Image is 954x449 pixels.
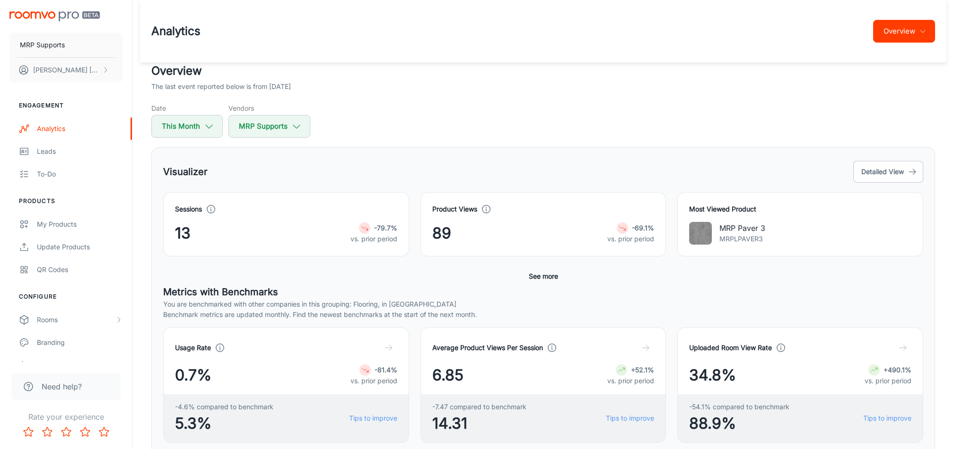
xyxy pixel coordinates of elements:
h4: Most Viewed Product [689,204,911,214]
span: -7.47 compared to benchmark [432,402,526,412]
div: To-do [37,169,123,179]
p: vs. prior period [350,234,397,244]
button: Rate 5 star [95,423,114,441]
strong: -81.4% [375,366,397,374]
p: You are benchmarked with other companies in this grouping: Flooring, in [GEOGRAPHIC_DATA] [163,299,923,309]
button: MRP Supports [228,115,310,138]
strong: -79.7% [374,224,397,232]
h4: Sessions [175,204,202,214]
h5: Visualizer [163,165,208,179]
button: [PERSON_NAME] [PERSON_NAME] [9,58,123,82]
button: Rate 2 star [38,423,57,441]
span: 0.7% [175,364,211,387]
div: Analytics [37,123,123,134]
h4: Uploaded Room View Rate [689,343,772,353]
span: 88.9% [689,412,789,435]
button: Rate 1 star [19,423,38,441]
a: Tips to improve [349,413,397,423]
a: Tips to improve [606,413,654,423]
h5: Date [151,103,223,113]
div: Leads [37,146,123,157]
p: vs. prior period [607,376,654,386]
h1: Analytics [151,23,201,40]
button: This Month [151,115,223,138]
p: MRPLPAVER3 [719,234,765,244]
span: 89 [432,222,451,245]
h4: Usage Rate [175,343,211,353]
span: 5.3% [175,412,273,435]
p: vs. prior period [350,376,397,386]
h4: Product Views [432,204,477,214]
span: Need help? [42,381,82,392]
p: vs. prior period [865,376,911,386]
p: The last event reported below is from [DATE] [151,81,291,92]
h5: Metrics with Benchmarks [163,285,923,299]
div: Update Products [37,242,123,252]
span: 13 [175,222,191,245]
span: 14.31 [432,412,526,435]
h4: Average Product Views Per Session [432,343,543,353]
h2: Overview [151,62,935,79]
img: Roomvo PRO Beta [9,11,100,21]
div: QR Codes [37,264,123,275]
button: Detailed View [853,161,923,183]
p: Rate your experience [8,411,124,423]
strong: +490.1% [884,366,911,374]
button: Overview [873,20,935,43]
p: vs. prior period [607,234,654,244]
p: MRP Paver 3 [719,222,765,234]
div: Texts [37,360,123,370]
a: Tips to improve [863,413,911,423]
button: Rate 4 star [76,423,95,441]
span: -4.6% compared to benchmark [175,402,273,412]
button: Rate 3 star [57,423,76,441]
button: MRP Supports [9,33,123,57]
img: MRP Paver 3 [689,222,712,245]
span: 6.85 [432,364,464,387]
h5: Vendors [228,103,310,113]
button: See more [525,268,562,285]
div: Rooms [37,315,115,325]
span: 34.8% [689,364,736,387]
p: Benchmark metrics are updated monthly. Find the newest benchmarks at the start of the next month. [163,309,923,320]
strong: +52.1% [631,366,654,374]
p: MRP Supports [20,40,65,50]
div: Branding [37,337,123,348]
span: -54.1% compared to benchmark [689,402,789,412]
p: [PERSON_NAME] [PERSON_NAME] [33,65,100,75]
strong: -69.1% [632,224,654,232]
div: My Products [37,219,123,229]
